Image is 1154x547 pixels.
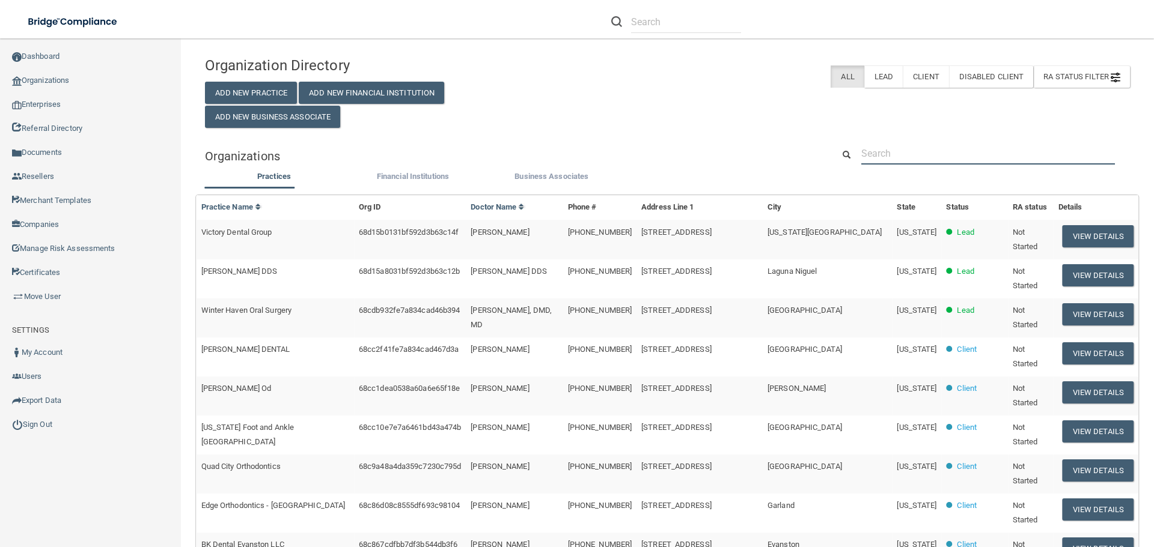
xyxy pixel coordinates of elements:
button: View Details [1063,381,1134,403]
span: Business Associates [514,172,588,181]
label: Lead [864,65,903,88]
img: ic_power_dark.7ecde6b1.png [12,419,23,430]
span: Laguna Niguel [768,267,817,276]
span: [PHONE_NUMBER] [568,501,632,510]
p: Client [957,420,977,435]
img: organization-icon.f8decf85.png [12,76,22,86]
span: Not Started [1013,267,1038,290]
span: [STREET_ADDRESS] [641,384,712,393]
span: [STREET_ADDRESS] [641,267,712,276]
span: Not Started [1013,462,1038,485]
button: Add New Financial Institution [299,82,444,104]
span: [GEOGRAPHIC_DATA] [768,462,842,471]
p: Client [957,342,977,357]
span: [STREET_ADDRESS] [641,306,712,315]
span: Not Started [1013,306,1038,329]
button: Add New Business Associate [205,106,341,128]
span: [US_STATE] [897,228,936,237]
span: [PERSON_NAME] [471,423,529,432]
span: Victory Dental Group [201,228,272,237]
span: [PERSON_NAME] [471,501,529,510]
span: [US_STATE][GEOGRAPHIC_DATA] [768,228,882,237]
img: ic-search.3b580494.png [611,16,622,27]
button: View Details [1063,342,1134,364]
span: [PERSON_NAME] [768,384,826,393]
span: 68cdb932fe7a834cad46b394 [359,306,460,315]
span: [PERSON_NAME] DDS [471,267,547,276]
span: [PHONE_NUMBER] [568,228,632,237]
th: RA status [1008,195,1054,220]
p: Lead [957,225,974,240]
span: [US_STATE] [897,345,936,354]
span: [STREET_ADDRESS] [641,423,712,432]
span: Winter Haven Oral Surgery [201,306,292,315]
img: icon-filter@2x.21656d0b.png [1111,73,1120,82]
a: Practice Name [201,202,261,211]
span: [PERSON_NAME] DDS [201,267,278,276]
th: Address Line 1 [637,195,763,220]
span: [PHONE_NUMBER] [568,345,632,354]
span: [PERSON_NAME] [471,228,529,237]
span: [GEOGRAPHIC_DATA] [768,306,842,315]
span: [PERSON_NAME] [471,384,529,393]
span: 68c86d08c8555df693c98104 [359,501,460,510]
button: View Details [1063,225,1134,247]
img: ic_reseller.de258add.png [12,172,22,181]
p: Client [957,459,977,474]
th: City [763,195,892,220]
img: briefcase.64adab9b.png [12,291,24,303]
p: Client [957,381,977,396]
li: Practices [205,169,344,187]
span: 68d15a8031bf592d3b63c12b [359,267,460,276]
span: [US_STATE] [897,384,936,393]
th: Details [1054,195,1138,220]
span: RA Status Filter [1043,72,1120,81]
span: [PHONE_NUMBER] [568,462,632,471]
button: View Details [1063,459,1134,482]
span: [STREET_ADDRESS] [641,462,712,471]
span: [PHONE_NUMBER] [568,423,632,432]
label: Business Associates [488,169,615,184]
a: Doctor Name [471,202,525,211]
img: bridge_compliance_login_screen.278c3ca4.svg [18,10,129,34]
span: 68d15b0131bf592d3b63c14f [359,228,459,237]
span: Not Started [1013,384,1038,407]
span: [US_STATE] Foot and Ankle [GEOGRAPHIC_DATA] [201,423,295,446]
label: Financial Institutions [349,169,476,184]
span: [PHONE_NUMBER] [568,267,632,276]
li: Financial Institutions [343,169,482,187]
h5: Organizations [205,150,816,163]
span: [STREET_ADDRESS] [641,501,712,510]
p: Client [957,498,977,513]
span: [PERSON_NAME] DENTAL [201,345,290,354]
span: [US_STATE] [897,306,936,315]
img: enterprise.0d942306.png [12,101,22,109]
label: SETTINGS [12,323,49,337]
span: 68cc2f41fe7a834cad467d3a [359,345,459,354]
span: [PERSON_NAME] [471,462,529,471]
h4: Organization Directory [205,58,501,73]
button: View Details [1063,420,1134,443]
label: Practices [211,169,338,184]
img: ic_user_dark.df1a06c3.png [12,348,22,357]
img: icon-export.b9366987.png [12,396,22,405]
button: Add New Practice [205,82,298,104]
span: [STREET_ADDRESS] [641,345,712,354]
span: [PERSON_NAME] Od [201,384,272,393]
label: Disabled Client [949,65,1034,88]
label: Client [903,65,949,88]
span: Edge Orthodontics - [GEOGRAPHIC_DATA] [201,501,346,510]
p: Lead [957,264,974,279]
span: [PHONE_NUMBER] [568,384,632,393]
span: [PERSON_NAME] [471,345,529,354]
span: Not Started [1013,501,1038,524]
span: Not Started [1013,423,1038,446]
span: [US_STATE] [897,423,936,432]
span: [STREET_ADDRESS] [641,228,712,237]
span: [US_STATE] [897,267,936,276]
span: [PHONE_NUMBER] [568,306,632,315]
span: [GEOGRAPHIC_DATA] [768,423,842,432]
span: Financial Institutions [377,172,449,181]
img: icon-documents.8dae5593.png [12,148,22,158]
span: Quad City Orthodontics [201,462,281,471]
